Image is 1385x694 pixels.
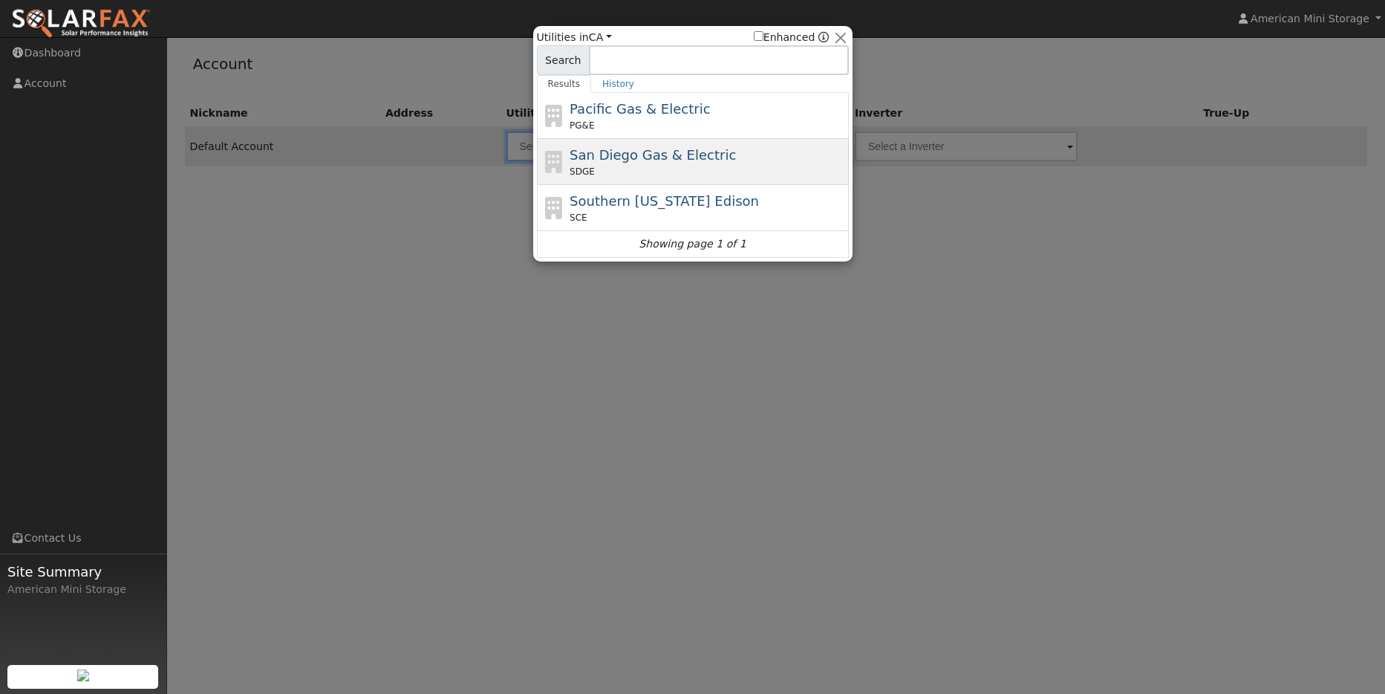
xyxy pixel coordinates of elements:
span: PG&E [570,119,594,132]
span: SCE [570,211,587,224]
img: retrieve [77,669,89,681]
a: Results [537,75,592,93]
span: San Diego Gas & Electric [570,147,736,163]
img: SolarFax [11,8,151,39]
div: American Mini Storage [7,582,159,597]
a: History [591,75,645,93]
span: Pacific Gas & Electric [570,101,710,117]
span: SDGE [570,165,595,178]
span: Southern [US_STATE] Edison [570,193,759,209]
label: Enhanced [754,30,815,45]
span: Show enhanced providers [754,30,830,45]
a: CA [589,31,612,43]
span: Site Summary [7,562,159,582]
span: Utilities in [537,30,612,45]
a: Enhanced Providers [818,31,829,43]
input: Enhanced [754,31,763,41]
span: Search [537,45,590,75]
span: American Mini Storage [1251,13,1369,25]
i: Showing page 1 of 1 [639,236,746,252]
